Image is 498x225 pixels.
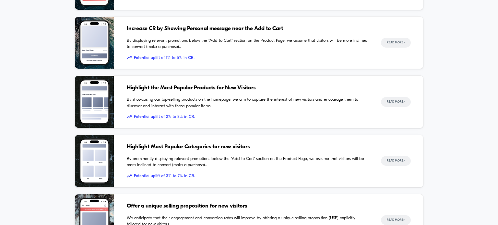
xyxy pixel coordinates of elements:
span: By showcasing our top-selling products on the homepage, we aim to capture the interest of new vis... [127,96,368,109]
span: Potential uplift of 1% to 5% in CR. [127,55,368,61]
img: By displaying relevant promotions below the "Add to Cart" section on the Product Page, we assume ... [75,17,114,69]
span: Offer a unique selling proposition for new visitors [127,202,368,210]
span: Highlight Most Popular Categories for new visitors [127,143,368,151]
span: By prominently displaying relevant promotions below the "Add to Cart" section on the Product Page... [127,156,368,168]
span: Potential uplift of 3% to 7% in CR. [127,173,368,179]
span: Highlight the Most Popular Products for New Visitors [127,84,368,92]
button: Read More> [381,215,411,225]
button: Read More> [381,38,411,48]
img: By prominently displaying relevant promotions below the "Add to Cart" section on the Product Page... [75,135,114,187]
span: By displaying relevant promotions below the "Add to Cart" section on the Product Page, we assume ... [127,38,368,50]
span: Potential uplift of 2% to 8% in CR. [127,114,368,120]
button: Read More> [381,97,411,107]
img: By showcasing our top-selling products on the homepage, we aim to capture the interest of new vis... [75,76,114,128]
span: Increase CR by Showing Personal message near the Add to Cart [127,25,368,33]
button: Read More> [381,156,411,166]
